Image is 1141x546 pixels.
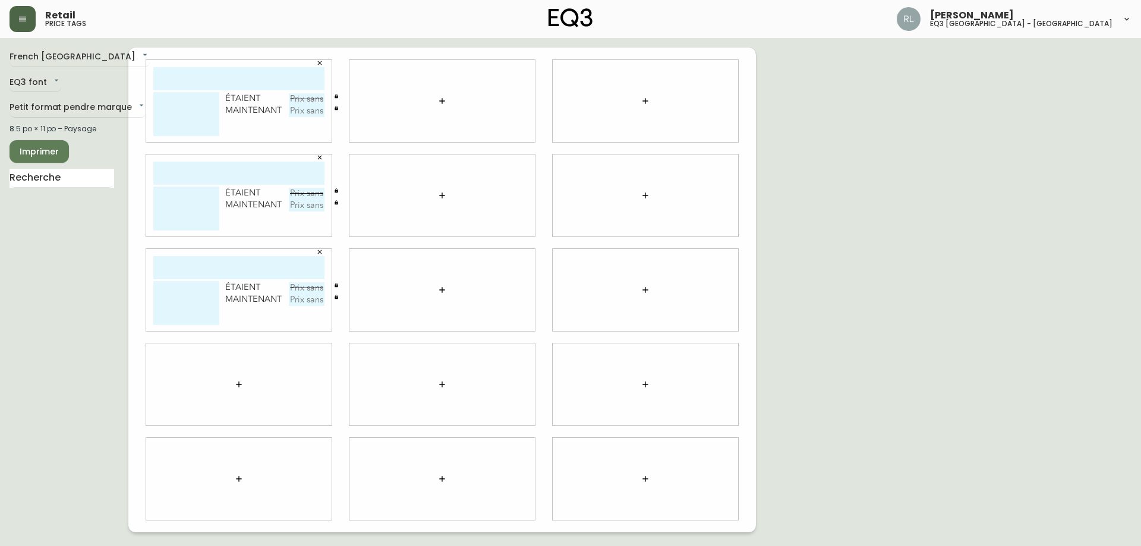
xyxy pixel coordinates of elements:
div: maintenant [225,294,289,306]
input: Prix sans le $ [289,93,324,105]
input: Prix sans le $ [289,294,324,306]
h5: price tags [45,20,86,27]
div: maintenant [225,105,289,117]
div: étaient [225,188,289,200]
div: maintenant [225,200,289,212]
input: Prix sans le $ [289,105,324,117]
input: Prix sans le $ [289,282,324,294]
span: Retail [45,11,75,20]
div: Petit format pendre marque [10,98,146,118]
img: logo [549,8,592,27]
input: Prix sans le $ [289,200,324,212]
span: [PERSON_NAME] [930,11,1014,20]
div: étaient [225,93,289,105]
span: Imprimer [19,144,59,159]
div: EQ3 font [10,73,61,93]
h5: eq3 [GEOGRAPHIC_DATA] - [GEOGRAPHIC_DATA] [930,20,1112,27]
div: French [GEOGRAPHIC_DATA] [10,48,150,67]
input: Prix sans le $ [289,188,324,200]
div: étaient [225,282,289,294]
button: Imprimer [10,140,69,163]
img: 91cc3602ba8cb70ae1ccf1ad2913f397 [897,7,921,31]
div: 8.5 po × 11 po – Paysage [10,124,114,134]
input: Recherche [10,169,114,188]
